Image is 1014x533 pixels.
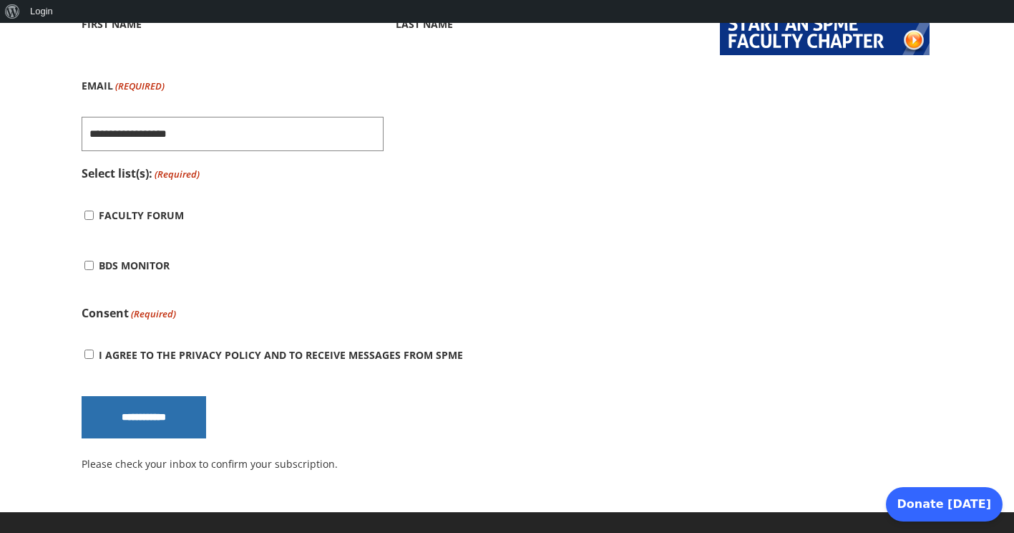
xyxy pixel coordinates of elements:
[99,348,463,362] label: I agree to the privacy policy and to receive messages from SPME
[720,9,930,55] img: start-chapter2.png
[130,303,176,325] span: (Required)
[82,61,165,111] label: Email
[99,191,184,241] label: Faculty Forum
[114,61,165,111] span: (Required)
[99,241,170,291] label: BDS Monitor
[396,61,613,117] iframe: reCAPTCHA
[153,163,200,185] span: (Required)
[82,302,176,325] legend: Consent
[82,163,200,185] legend: Select list(s):
[82,456,699,473] p: Please check your inbox to confirm your subscription.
